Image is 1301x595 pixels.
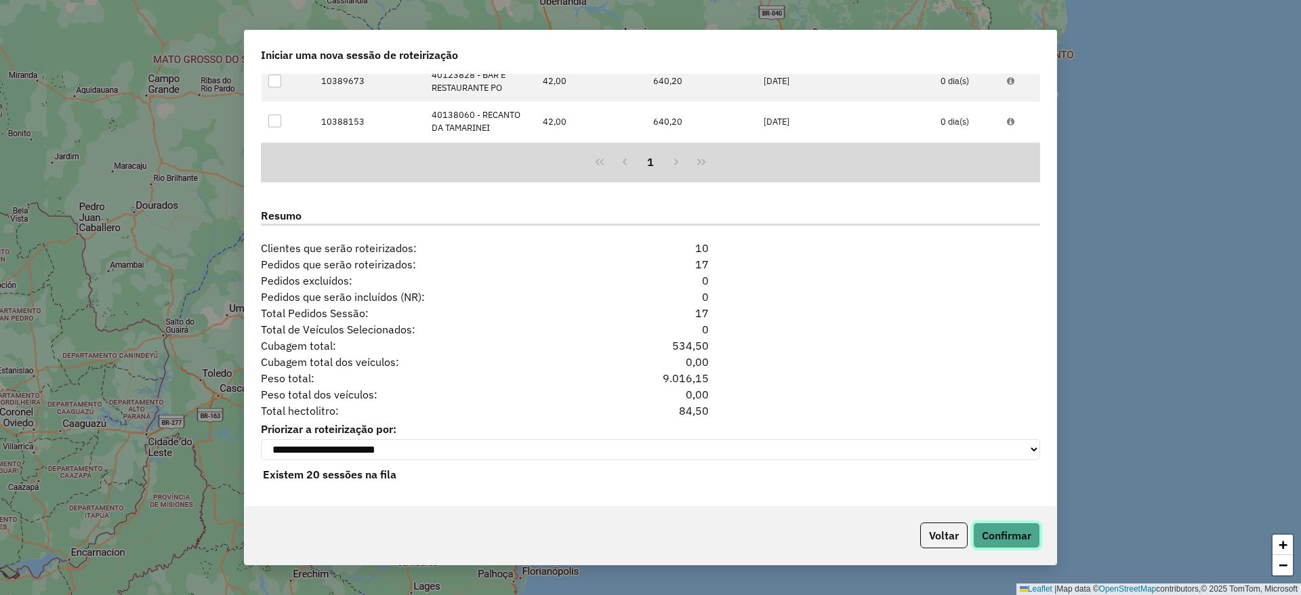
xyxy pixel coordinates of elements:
[584,256,717,272] div: 17
[584,386,717,403] div: 0,00
[1054,584,1056,594] span: |
[253,337,584,354] span: Cubagem total:
[261,421,1040,437] label: Priorizar a roteirização por:
[584,370,717,386] div: 9.016,15
[261,207,1040,226] label: Resumo
[934,61,1000,101] td: 0 dia(s)
[261,47,458,63] span: Iniciar uma nova sessão de roteirização
[535,61,646,101] td: 42,00
[314,61,425,101] td: 10389673
[253,386,584,403] span: Peso total dos veículos:
[920,522,968,548] button: Voltar
[253,272,584,289] span: Pedidos excluídos:
[638,150,663,176] button: 1
[425,142,535,182] td: 40187981 - PIRAJA COMERCIO DE A
[1016,583,1301,595] div: Map data © contributors,© 2025 TomTom, Microsoft
[934,142,1000,182] td: 0 dia(s)
[535,102,646,142] td: 42,00
[646,61,756,101] td: 640,20
[973,522,1040,548] button: Confirmar
[584,289,717,305] div: 0
[253,289,584,305] span: Pedidos que serão incluídos (NR):
[253,256,584,272] span: Pedidos que serão roteirizados:
[757,142,934,182] td: [DATE]
[584,272,717,289] div: 0
[253,403,584,419] span: Total hectolitro:
[1279,536,1287,553] span: +
[314,142,425,182] td: 10389675
[757,61,934,101] td: [DATE]
[646,142,756,182] td: 640,20
[584,337,717,354] div: 534,50
[263,468,396,481] strong: Existem 20 sessões na fila
[1273,535,1293,555] a: Zoom in
[584,321,717,337] div: 0
[584,305,717,321] div: 17
[253,370,584,386] span: Peso total:
[425,102,535,142] td: 40138060 - RECANTO DA TAMARINEI
[584,403,717,419] div: 84,50
[253,240,584,256] span: Clientes que serão roteirizados:
[1099,584,1157,594] a: OpenStreetMap
[253,305,584,321] span: Total Pedidos Sessão:
[584,354,717,370] div: 0,00
[757,102,934,142] td: [DATE]
[253,354,584,370] span: Cubagem total dos veículos:
[425,61,535,101] td: 40123828 - BAR E RESTAURANTE PO
[1273,555,1293,575] a: Zoom out
[1020,584,1052,594] a: Leaflet
[584,240,717,256] div: 10
[314,102,425,142] td: 10388153
[934,102,1000,142] td: 0 dia(s)
[646,102,756,142] td: 640,20
[253,321,584,337] span: Total de Veículos Selecionados:
[1279,556,1287,573] span: −
[535,142,646,182] td: 42,00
